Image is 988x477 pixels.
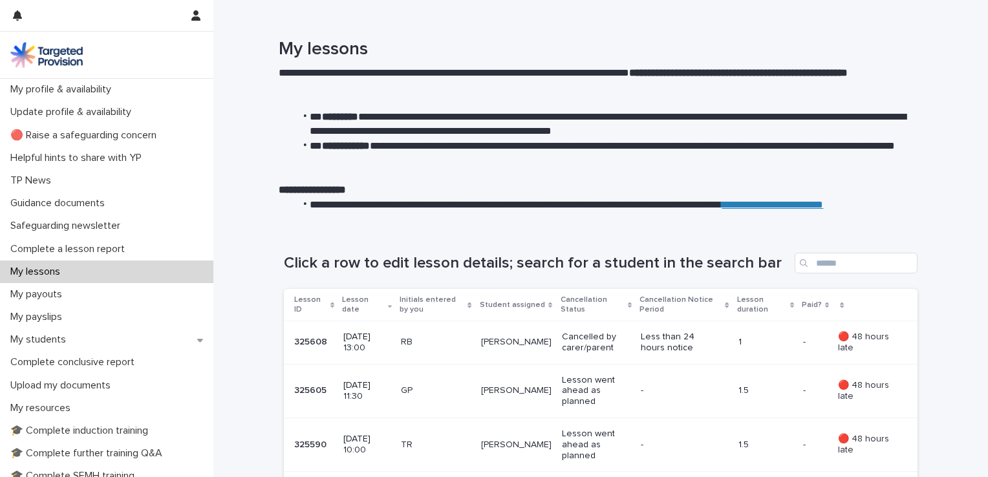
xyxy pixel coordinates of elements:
[400,293,464,317] p: Initials entered by you
[562,332,631,354] p: Cancelled by carer/parent
[561,293,625,317] p: Cancellation Status
[10,42,83,68] img: M5nRWzHhSzIhMunXDL62
[342,293,384,317] p: Lesson date
[5,379,121,392] p: Upload my documents
[481,440,552,450] p: [PERSON_NAME]
[5,356,145,368] p: Complete conclusive report
[641,332,713,354] p: Less than 24 hours notice
[5,311,72,323] p: My payslips
[5,266,70,278] p: My lessons
[343,434,391,456] p: [DATE] 10:00
[343,380,391,402] p: [DATE] 11:30
[401,440,470,450] p: TR
[738,385,793,396] p: 1.5
[5,129,167,142] p: 🔴 Raise a safeguarding concern
[5,243,135,255] p: Complete a lesson report
[738,337,793,348] p: 1
[284,364,918,418] tr: 325605325605 [DATE] 11:30GP[PERSON_NAME]Lesson went ahead as planned-1.5-- 🔴 48 hours late
[5,175,61,187] p: TP News
[5,106,142,118] p: Update profile & availability
[5,288,72,301] p: My payouts
[5,334,76,346] p: My students
[284,254,789,273] h1: Click a row to edit lesson details; search for a student in the search bar
[803,334,808,348] p: -
[562,429,631,461] p: Lesson went ahead as planned
[641,440,713,450] p: -
[294,334,330,348] p: 325608
[802,298,822,312] p: Paid?
[641,385,713,396] p: -
[737,293,787,317] p: Lesson duration
[5,152,152,164] p: Helpful hints to share with YP
[5,220,131,232] p: Safeguarding newsletter
[562,375,631,407] p: Lesson went ahead as planned
[294,383,329,396] p: 325605
[803,437,808,450] p: -
[279,39,912,61] h1: My lessons
[481,337,552,348] p: [PERSON_NAME]
[284,418,918,472] tr: 325590325590 [DATE] 10:00TR[PERSON_NAME]Lesson went ahead as planned-1.5-- 🔴 48 hours late
[838,332,897,354] p: 🔴 48 hours late
[294,437,329,450] p: 325590
[738,440,793,450] p: 1.5
[401,385,470,396] p: GP
[838,380,897,402] p: 🔴 48 hours late
[795,253,918,273] input: Search
[639,293,722,317] p: Cancellation Notice Period
[838,434,897,456] p: 🔴 48 hours late
[481,385,552,396] p: [PERSON_NAME]
[5,83,122,96] p: My profile & availability
[294,293,327,317] p: Lesson ID
[5,447,173,460] p: 🎓 Complete further training Q&A
[480,298,545,312] p: Student assigned
[5,425,158,437] p: 🎓 Complete induction training
[343,332,391,354] p: [DATE] 13:00
[803,383,808,396] p: -
[5,402,81,414] p: My resources
[284,321,918,365] tr: 325608325608 [DATE] 13:00RB[PERSON_NAME]Cancelled by carer/parentLess than 24 hours notice1-- 🔴 4...
[401,337,470,348] p: RB
[5,197,115,209] p: Guidance documents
